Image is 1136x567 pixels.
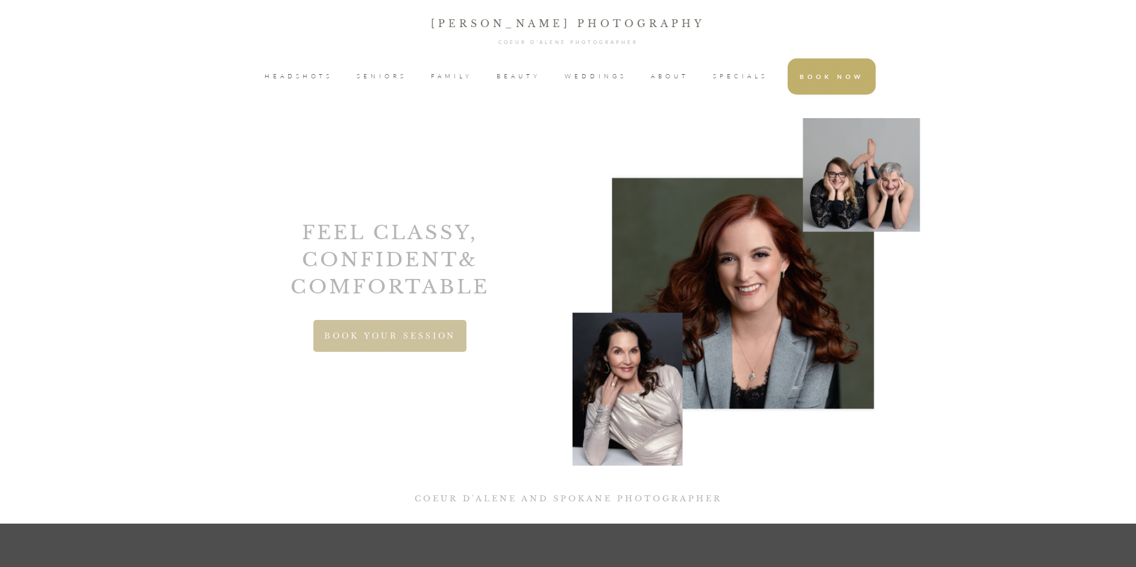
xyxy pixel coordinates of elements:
p: [PERSON_NAME] Photography [1,15,1135,32]
a: SENIORS [357,67,407,86]
img: coeur-dalene-portrait-collage-studio-women-beauty.jpg [573,118,920,466]
a: ABOUT [651,67,689,86]
h2: & comfortable [281,219,498,306]
a: FAMILY [431,67,472,86]
h1: Coeur d'Alene PHOTOGRAPHEr [1,39,1135,51]
a: HEADSHOTS [265,67,333,86]
a: BEAUTY [497,67,541,86]
a: SPECIALS [713,67,768,86]
h2: COEUR D'ALENE and Spokane Photographer [1,493,1135,510]
span: BOOK YOUR SESSION [324,331,456,341]
a: BOOK YOUR SESSION [313,320,466,352]
span: Feel Classy, confident [302,221,478,272]
a: WEDDINGS [565,67,627,86]
a: BOOK NOW [800,67,864,86]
